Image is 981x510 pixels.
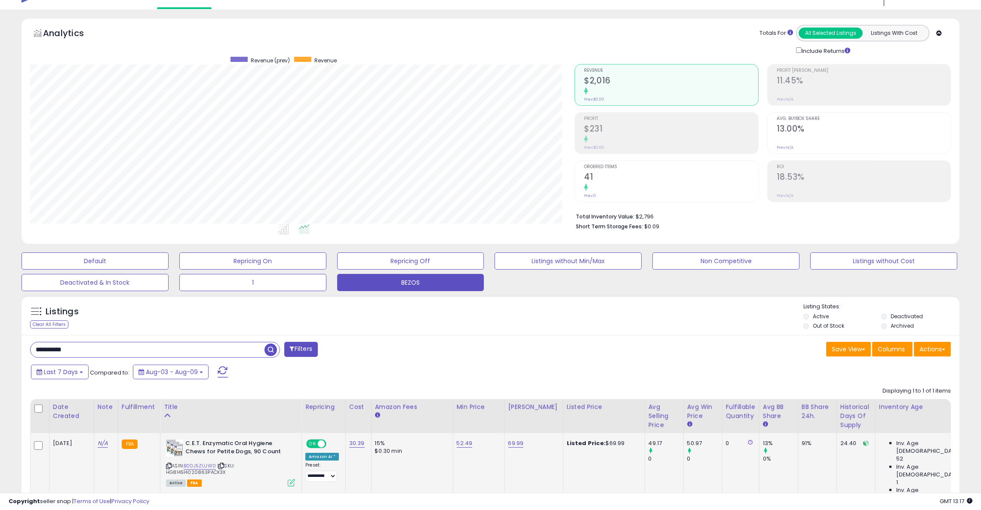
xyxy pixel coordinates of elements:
[122,439,138,449] small: FBA
[31,365,89,379] button: Last 7 Days
[802,439,830,447] div: 91%
[305,462,339,482] div: Preset:
[375,439,446,447] div: 15%
[777,124,950,135] h2: 13.00%
[98,402,114,412] div: Note
[763,421,768,428] small: Avg BB Share.
[284,342,318,357] button: Filters
[166,479,186,487] span: All listings currently available for purchase on Amazon
[184,462,216,470] a: B00J5ZUJW0
[122,402,157,412] div: Fulfillment
[649,402,680,430] div: Avg Selling Price
[325,440,339,448] span: OFF
[777,165,950,169] span: ROI
[166,439,295,485] div: ASIN:
[576,223,643,230] b: Short Term Storage Fees:
[74,497,110,505] a: Terms of Use
[46,306,79,318] h5: Listings
[146,368,198,376] span: Aug-03 - Aug-09
[22,252,169,270] button: Default
[872,342,913,356] button: Columns
[826,342,871,356] button: Save View
[457,402,501,412] div: Min Price
[790,46,861,55] div: Include Returns
[164,402,298,412] div: Title
[878,345,905,353] span: Columns
[314,57,337,64] span: Revenue
[584,145,604,150] small: Prev: $0.00
[584,117,758,121] span: Profit
[349,439,365,448] a: 30.39
[896,479,898,486] span: 1
[22,274,169,291] button: Deactivated & In Stock
[187,479,202,487] span: FBA
[179,274,326,291] button: 1
[375,402,449,412] div: Amazon Fees
[803,303,959,311] p: Listing States:
[584,193,596,198] small: Prev: 0
[763,402,794,421] div: Avg BB Share
[349,402,368,412] div: Cost
[649,439,683,447] div: 49.17
[337,274,484,291] button: BEZOS
[777,145,793,150] small: Prev: N/A
[576,213,634,220] b: Total Inventory Value:
[305,453,339,461] div: Amazon AI *
[375,447,446,455] div: $0.30 min
[584,76,758,87] h2: $2,016
[777,97,793,102] small: Prev: N/A
[584,124,758,135] h2: $231
[940,497,972,505] span: 2025-08-18 13:17 GMT
[133,365,209,379] button: Aug-03 - Aug-09
[802,402,833,421] div: BB Share 24h.
[799,28,863,39] button: All Selected Listings
[53,402,90,421] div: Date Created
[508,439,524,448] a: 69.99
[166,462,234,475] span: | SKU: HG814514020863PACK3X
[30,320,68,329] div: Clear All Filters
[457,439,473,448] a: 52.49
[652,252,800,270] button: Non Competitive
[251,57,290,64] span: Revenue (prev)
[644,222,659,230] span: $0.09
[879,402,978,412] div: Inventory Age
[687,421,692,428] small: Avg Win Price.
[43,27,101,41] h5: Analytics
[687,439,722,447] div: 50.97
[896,455,903,463] span: 52
[337,252,484,270] button: Repricing Off
[763,455,798,463] div: 0%
[44,368,78,376] span: Last 7 Days
[185,439,290,458] b: C.E.T. Enzymatic Oral Hygiene Chews for Petite Dogs, 90 Count
[777,76,950,87] h2: 11.45%
[111,497,149,505] a: Privacy Policy
[840,439,869,447] div: 24.40
[9,497,40,505] strong: Copyright
[896,463,975,479] span: Inv. Age [DEMOGRAPHIC_DATA]:
[495,252,642,270] button: Listings without Min/Max
[891,313,923,320] label: Deactivated
[584,165,758,169] span: Ordered Items
[584,68,758,73] span: Revenue
[179,252,326,270] button: Repricing On
[166,439,183,457] img: 51KGPXsFs7L._SL40_.jpg
[891,322,914,329] label: Archived
[649,455,683,463] div: 0
[90,369,129,377] span: Compared to:
[883,387,951,395] div: Displaying 1 to 1 of 1 items
[687,455,722,463] div: 0
[98,439,108,448] a: N/A
[567,439,638,447] div: $69.99
[584,97,604,102] small: Prev: $0.00
[813,313,829,320] label: Active
[726,402,756,421] div: Fulfillable Quantity
[777,68,950,73] span: Profit [PERSON_NAME]
[840,402,872,430] div: Historical Days Of Supply
[777,193,793,198] small: Prev: N/A
[726,439,753,447] div: 0
[567,439,606,447] b: Listed Price:
[9,498,149,506] div: seller snap | |
[305,402,342,412] div: Repricing
[576,211,944,221] li: $2,796
[508,402,560,412] div: [PERSON_NAME]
